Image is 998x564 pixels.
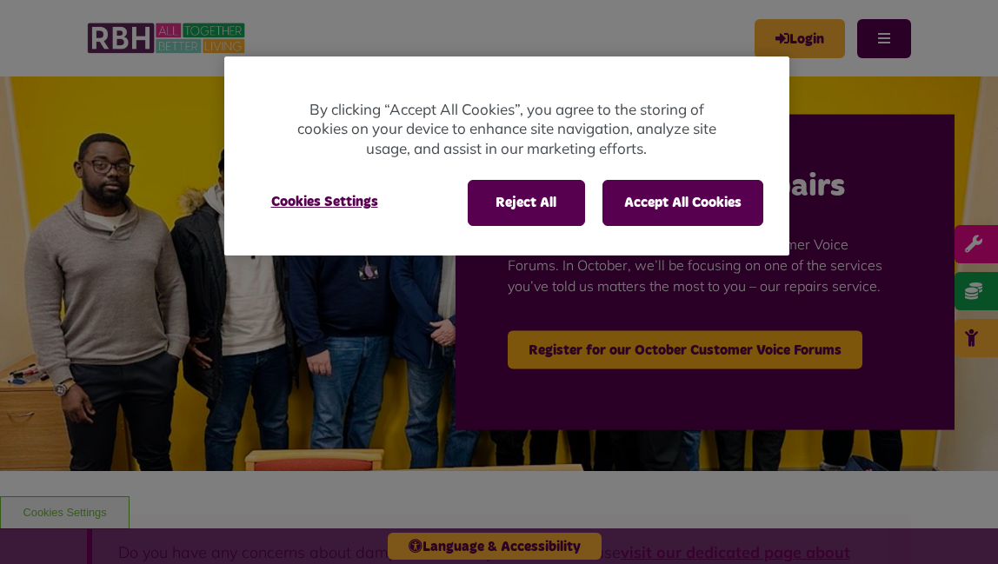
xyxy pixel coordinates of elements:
[602,180,763,225] button: Accept All Cookies
[224,56,789,255] div: Privacy
[224,56,789,255] div: Cookie banner
[468,180,585,225] button: Reject All
[294,100,720,159] p: By clicking “Accept All Cookies”, you agree to the storing of cookies on your device to enhance s...
[250,180,399,223] button: Cookies Settings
